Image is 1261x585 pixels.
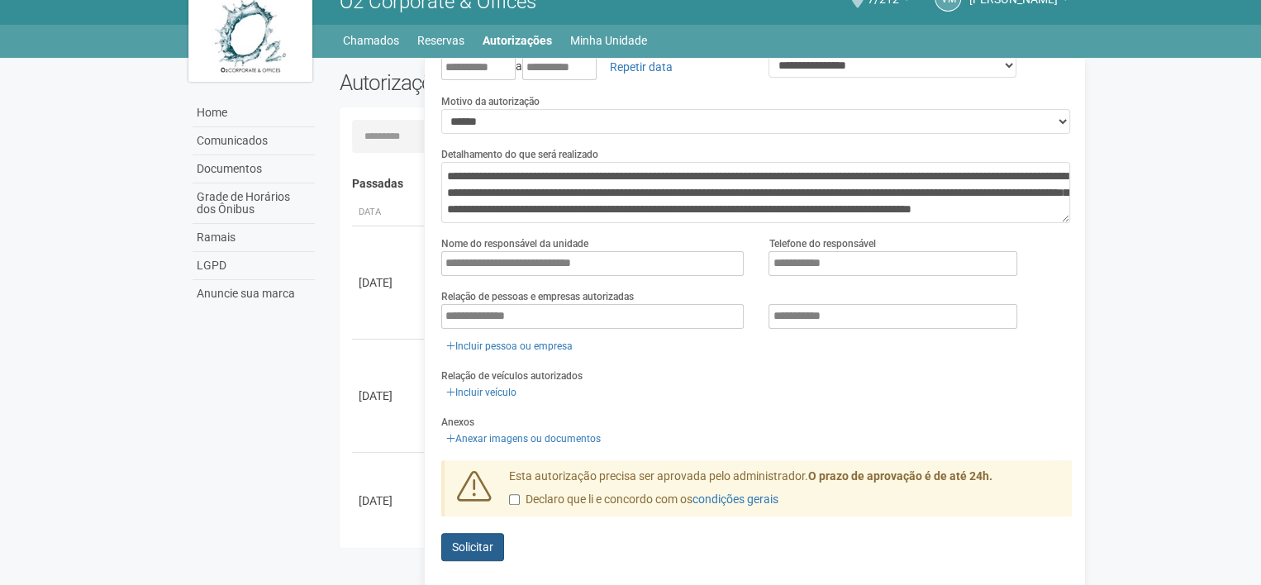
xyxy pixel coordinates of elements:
a: Anuncie sua marca [193,280,315,307]
button: Solicitar [441,533,504,561]
a: Reservas [417,29,464,52]
label: Relação de veículos autorizados [441,369,583,383]
a: Documentos [193,155,315,183]
input: Declaro que li e concordo com oscondições gerais [509,494,520,505]
a: Incluir veículo [441,383,521,402]
a: Grade de Horários dos Ônibus [193,183,315,224]
label: Declaro que li e concordo com os [509,492,778,508]
a: Ramais [193,224,315,252]
label: Telefone do responsável [768,236,875,251]
a: condições gerais [692,492,778,506]
div: [DATE] [359,492,420,509]
strong: O prazo de aprovação é de até 24h. [808,469,992,483]
a: Anexar imagens ou documentos [441,430,606,448]
div: [DATE] [359,274,420,291]
h2: Autorizações [340,70,693,95]
h4: Passadas [352,178,1060,190]
a: Repetir data [599,53,683,81]
div: Esta autorização precisa ser aprovada pelo administrador. [497,468,1072,516]
span: Solicitar [452,540,493,554]
a: LGPD [193,252,315,280]
label: Anexos [441,415,474,430]
a: Autorizações [483,29,552,52]
a: Incluir pessoa ou empresa [441,337,578,355]
a: Home [193,99,315,127]
div: a [441,53,745,81]
label: Motivo da autorização [441,94,540,109]
label: Detalhamento do que será realizado [441,147,598,162]
div: [DATE] [359,388,420,404]
label: Relação de pessoas e empresas autorizadas [441,289,634,304]
label: Nome do responsável da unidade [441,236,588,251]
a: Comunicados [193,127,315,155]
th: Data [352,199,426,226]
a: Minha Unidade [570,29,647,52]
a: Chamados [343,29,399,52]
